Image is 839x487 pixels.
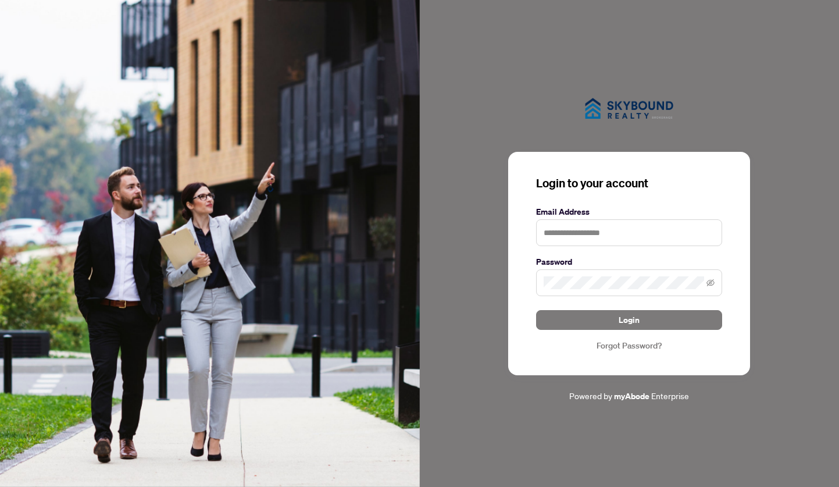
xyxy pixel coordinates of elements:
label: Password [536,255,722,268]
h3: Login to your account [536,175,722,191]
span: Login [619,311,640,329]
a: Forgot Password? [536,339,722,352]
span: eye-invisible [706,279,715,287]
img: ma-logo [571,84,687,133]
span: Powered by [569,390,612,401]
button: Login [536,310,722,330]
span: Enterprise [651,390,689,401]
label: Email Address [536,205,722,218]
a: myAbode [614,390,649,403]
